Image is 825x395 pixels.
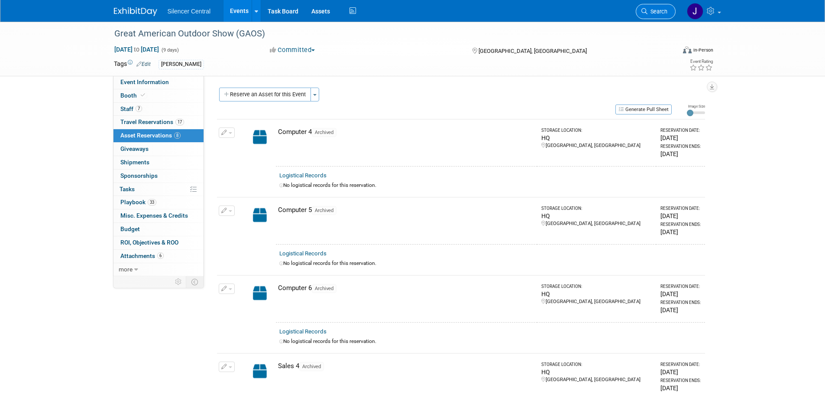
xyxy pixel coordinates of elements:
img: Capital-Asset-Icon-2.png [247,284,272,303]
span: Sponsorships [120,172,158,179]
div: Reservation Date: [660,127,702,134]
div: [GEOGRAPHIC_DATA], [GEOGRAPHIC_DATA] [541,376,652,383]
div: Storage Location: [541,206,652,212]
button: Generate Pull Sheet [615,104,672,114]
div: Reservation Date: [660,284,702,290]
span: Asset Reservations [120,132,181,139]
span: Event Information [120,78,169,85]
div: In-Person [693,47,713,53]
div: No logistical records for this reservation. [279,338,702,345]
div: Computer 6 [278,284,534,293]
span: Giveaways [120,145,149,152]
i: Booth reservation complete [141,93,145,98]
div: Reservation Date: [660,206,702,212]
span: ROI, Objectives & ROO [120,239,178,246]
span: Attachments [120,252,164,259]
a: Attachments6 [113,250,204,263]
div: Computer 4 [278,127,534,137]
a: Logistical Records [279,250,327,257]
div: Computer 5 [278,206,534,215]
img: Capital-Asset-Icon-2.png [247,206,272,225]
span: Misc. Expenses & Credits [120,212,188,219]
span: Archived [299,362,324,371]
span: Archived [312,206,336,215]
div: [PERSON_NAME] [159,60,204,69]
span: [DATE] [DATE] [114,46,159,53]
div: Reservation Ends: [660,300,702,306]
div: [GEOGRAPHIC_DATA], [GEOGRAPHIC_DATA] [541,220,652,227]
span: 6 [157,252,164,259]
td: Toggle Event Tabs [186,276,204,287]
div: Reservation Ends: [660,222,702,228]
td: Personalize Event Tab Strip [171,276,186,287]
a: Sponsorships [113,170,204,183]
div: Sales 4 [278,362,534,371]
img: ExhibitDay [114,7,157,16]
a: Edit [136,61,151,67]
button: Committed [267,46,318,55]
button: Reserve an Asset for this Event [219,88,311,101]
div: [GEOGRAPHIC_DATA], [GEOGRAPHIC_DATA] [541,298,652,305]
a: Playbook33 [113,196,204,209]
img: Capital-Asset-Icon-2.png [247,127,272,147]
a: Shipments [113,156,204,169]
div: HQ [541,368,652,376]
div: [GEOGRAPHIC_DATA], [GEOGRAPHIC_DATA] [541,142,652,149]
span: Booth [120,92,147,99]
span: 7 [136,105,142,112]
img: Jessica Crawford [687,3,703,20]
a: Asset Reservations8 [113,129,204,142]
span: 8 [174,132,181,139]
span: Tasks [120,186,135,193]
a: Staff7 [113,103,204,116]
a: Travel Reservations17 [113,116,204,129]
span: Archived [312,128,336,137]
img: Capital-Asset-Icon-2.png [247,362,272,381]
a: ROI, Objectives & ROO [113,236,204,249]
span: Silencer Central [168,8,211,15]
div: Event Rating [689,59,713,64]
a: Budget [113,223,204,236]
span: Shipments [120,159,149,166]
a: Misc. Expenses & Credits [113,209,204,222]
span: Search [647,8,667,15]
div: HQ [541,134,652,142]
a: Search [636,4,676,19]
a: Booth [113,89,204,102]
div: Storage Location: [541,127,652,134]
div: HQ [541,212,652,220]
span: more [119,266,133,273]
div: [DATE] [660,134,702,142]
div: Event Format [624,45,714,58]
div: [DATE] [660,228,702,236]
a: Giveaways [113,143,204,156]
div: Storage Location: [541,362,652,368]
div: [DATE] [660,384,702,392]
a: Logistical Records [279,172,327,179]
span: Staff [120,105,142,112]
a: Tasks [113,183,204,196]
div: No logistical records for this reservation. [279,260,702,267]
div: [DATE] [660,368,702,376]
div: Reservation Ends: [660,378,702,384]
span: 17 [175,119,184,125]
span: (9 days) [161,47,179,53]
span: to [133,46,141,53]
img: Format-Inperson.png [683,46,692,53]
a: more [113,263,204,276]
div: Image Size [687,104,705,109]
span: Budget [120,225,140,232]
div: HQ [541,290,652,298]
div: Reservation Ends: [660,144,702,150]
a: Event Information [113,76,204,89]
div: [DATE] [660,290,702,298]
div: Great American Outdoor Show (GAOS) [111,26,663,42]
span: Playbook [120,199,156,206]
span: 33 [148,199,156,206]
div: No logistical records for this reservation. [279,182,702,189]
td: Tags [114,59,151,69]
div: [DATE] [660,306,702,314]
div: [DATE] [660,212,702,220]
span: [GEOGRAPHIC_DATA], [GEOGRAPHIC_DATA] [479,48,587,54]
span: Archived [312,284,336,293]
